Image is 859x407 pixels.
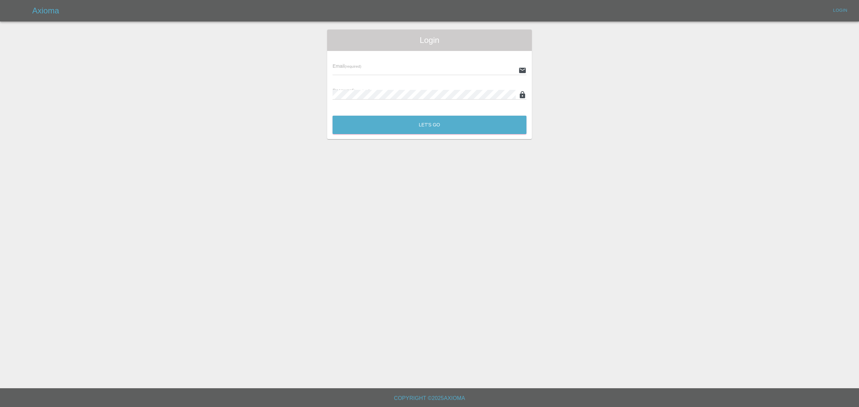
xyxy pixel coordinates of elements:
[354,89,370,93] small: (required)
[333,116,526,134] button: Let's Go
[32,5,59,16] h5: Axioma
[829,5,851,16] a: Login
[333,35,526,46] span: Login
[5,394,854,403] h6: Copyright © 2025 Axioma
[333,63,361,69] span: Email
[345,64,361,68] small: (required)
[333,88,370,93] span: Password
